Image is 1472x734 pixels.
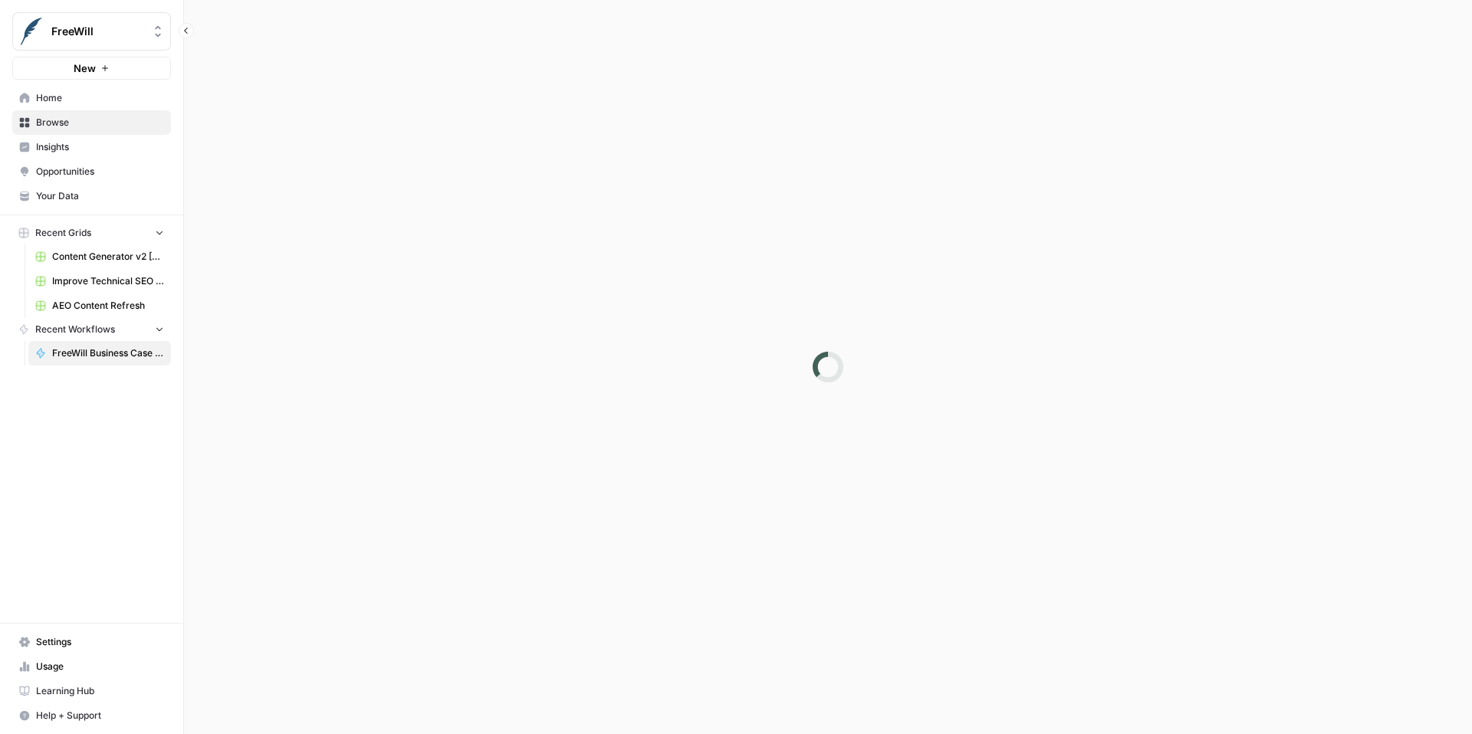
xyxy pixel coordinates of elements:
a: Usage [12,654,171,679]
span: Settings [36,635,164,649]
a: Learning Hub [12,679,171,703]
a: Settings [12,630,171,654]
a: Opportunities [12,159,171,184]
a: Browse [12,110,171,135]
span: FreeWill Business Case Generator v2 [52,346,164,360]
span: Recent Grids [35,226,91,240]
span: Help + Support [36,709,164,723]
button: Recent Grids [12,221,171,244]
span: Content Generator v2 [DRAFT] Test [52,250,164,264]
a: FreeWill Business Case Generator v2 [28,341,171,365]
a: Home [12,86,171,110]
span: Your Data [36,189,164,203]
button: Workspace: FreeWill [12,12,171,51]
span: Opportunities [36,165,164,179]
span: Browse [36,116,164,129]
span: Learning Hub [36,684,164,698]
span: FreeWill [51,24,144,39]
button: Recent Workflows [12,318,171,341]
a: Content Generator v2 [DRAFT] Test [28,244,171,269]
span: Home [36,91,164,105]
span: AEO Content Refresh [52,299,164,313]
span: Improve Technical SEO for Page [52,274,164,288]
a: AEO Content Refresh [28,293,171,318]
a: Your Data [12,184,171,208]
span: New [74,61,96,76]
button: Help + Support [12,703,171,728]
img: FreeWill Logo [18,18,45,45]
span: Insights [36,140,164,154]
a: Insights [12,135,171,159]
span: Recent Workflows [35,323,115,336]
button: New [12,57,171,80]
span: Usage [36,660,164,673]
a: Improve Technical SEO for Page [28,269,171,293]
